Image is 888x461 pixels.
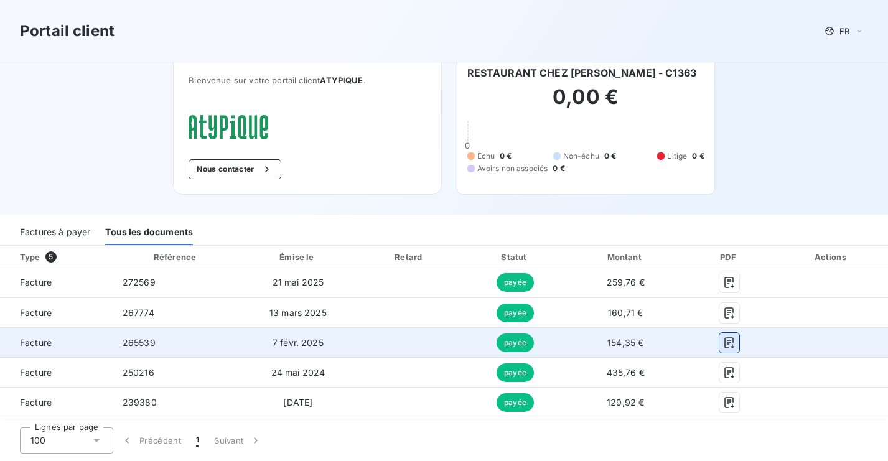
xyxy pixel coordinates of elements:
[497,304,534,322] span: payée
[189,115,268,139] img: Company logo
[12,251,110,263] div: Type
[10,276,103,289] span: Facture
[30,434,45,447] span: 100
[207,427,269,454] button: Suivant
[607,277,645,287] span: 259,76 €
[686,251,773,263] div: PDF
[123,337,156,348] span: 265539
[465,141,470,151] span: 0
[273,337,324,348] span: 7 févr. 2025
[10,337,103,349] span: Facture
[497,273,534,292] span: payée
[10,366,103,379] span: Facture
[20,20,115,42] h3: Portail client
[497,393,534,412] span: payée
[477,151,495,162] span: Échu
[320,75,363,85] span: ATYPIQUE
[563,151,599,162] span: Non-échu
[477,163,548,174] span: Avoirs non associés
[20,219,90,245] div: Factures à payer
[105,219,193,245] div: Tous les documents
[189,159,281,179] button: Nous contacter
[607,397,644,407] span: 129,92 €
[500,151,512,162] span: 0 €
[269,307,327,318] span: 13 mars 2025
[10,307,103,319] span: Facture
[123,367,154,378] span: 250216
[123,397,157,407] span: 239380
[607,337,643,348] span: 154,35 €
[189,427,207,454] button: 1
[113,427,189,454] button: Précédent
[283,397,312,407] span: [DATE]
[123,277,156,287] span: 272569
[692,151,704,162] span: 0 €
[467,65,697,80] h6: RESTAURANT CHEZ [PERSON_NAME] - C1363
[273,277,324,287] span: 21 mai 2025
[10,396,103,409] span: Facture
[497,333,534,352] span: payée
[467,85,704,122] h2: 0,00 €
[196,434,199,447] span: 1
[608,307,643,318] span: 160,71 €
[189,75,426,85] span: Bienvenue sur votre portail client .
[839,26,849,36] span: FR
[497,363,534,382] span: payée
[271,367,325,378] span: 24 mai 2024
[607,367,645,378] span: 435,76 €
[154,252,196,262] div: Référence
[45,251,57,263] span: 5
[778,251,886,263] div: Actions
[123,307,154,318] span: 267774
[358,251,460,263] div: Retard
[553,163,564,174] span: 0 €
[465,251,565,263] div: Statut
[242,251,353,263] div: Émise le
[604,151,616,162] span: 0 €
[667,151,687,162] span: Litige
[570,251,681,263] div: Montant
